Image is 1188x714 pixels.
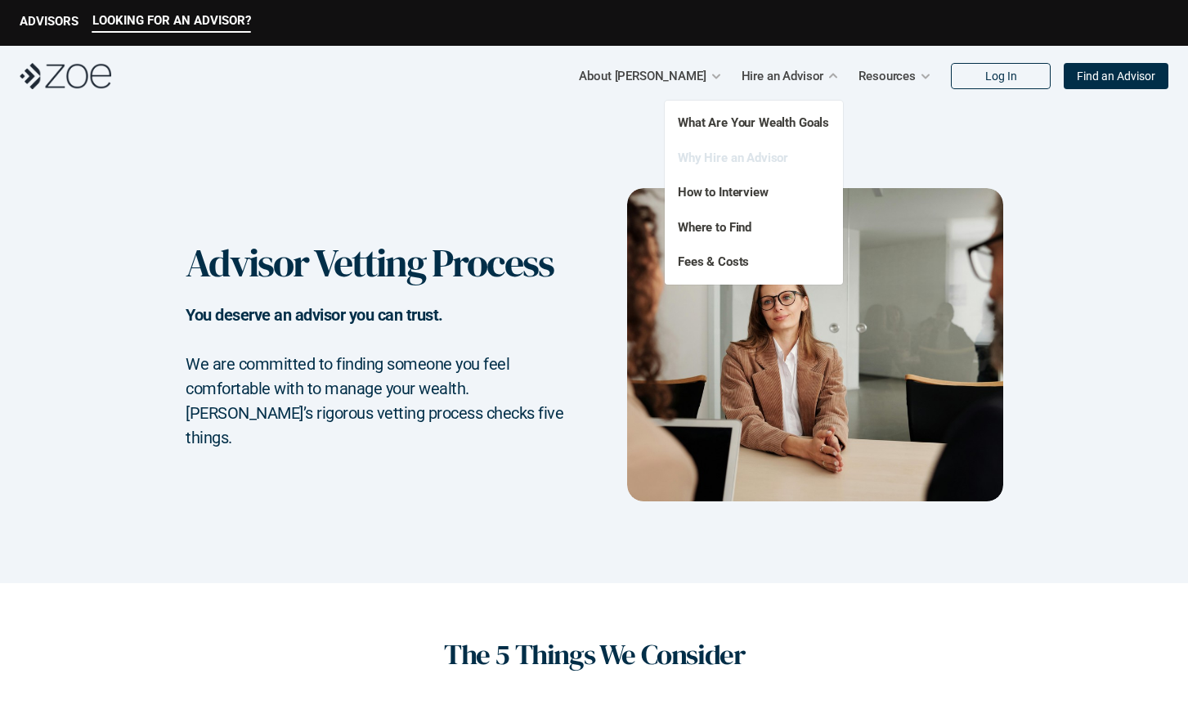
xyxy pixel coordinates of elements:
[678,185,769,200] a: How to Interview
[186,240,560,287] h1: Advisor Vetting Process
[678,115,829,130] a: What Are Your Wealth Goals
[858,64,916,88] p: Resources
[678,220,751,235] a: Where to Find
[1077,70,1155,83] p: Find an Advisor
[186,303,563,352] h2: You deserve an advisor you can trust.
[579,64,706,88] p: About [PERSON_NAME]
[678,150,788,165] a: Why Hire an Advisor
[186,352,563,450] h2: We are committed to finding someone you feel comfortable with to manage your wealth. [PERSON_NAME...
[678,254,749,269] a: Fees & Costs
[92,13,251,28] p: LOOKING FOR AN ADVISOR?
[20,14,78,29] p: ADVISORS
[444,639,744,671] h1: The 5 Things We Consider
[985,70,1017,83] p: Log In
[1064,63,1168,89] a: Find an Advisor
[742,64,824,88] p: Hire an Advisor
[951,63,1051,89] a: Log In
